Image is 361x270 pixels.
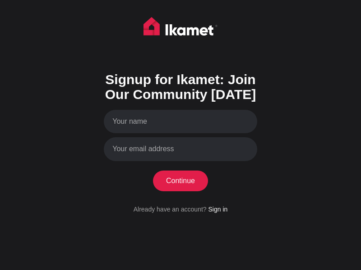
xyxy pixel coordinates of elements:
input: Your email address [104,137,257,161]
a: Sign in [208,206,227,213]
input: Your name [104,110,257,134]
img: Ikamet home [143,17,218,40]
span: Already have an account? [134,206,207,213]
button: Continue [153,171,208,191]
h1: Signup for Ikamet: Join Our Community [DATE] [104,72,257,102]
